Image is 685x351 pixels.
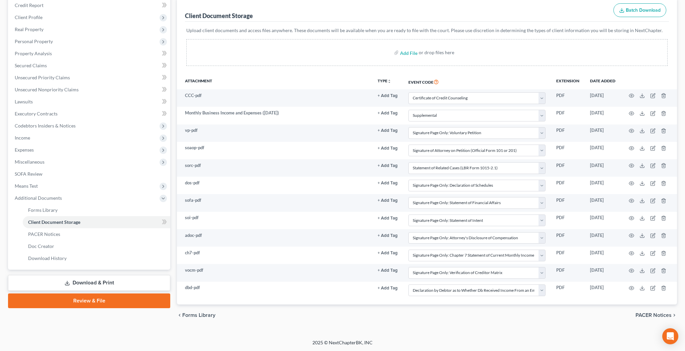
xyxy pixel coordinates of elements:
button: + Add Tag [378,198,398,203]
td: PDF [551,159,585,177]
a: + Add Tag [378,250,398,256]
td: ch7-pdf [177,247,372,264]
td: PDF [551,229,585,247]
a: + Add Tag [378,197,398,203]
button: + Add Tag [378,164,398,168]
a: + Add Tag [378,145,398,151]
i: chevron_left [177,313,182,318]
td: [DATE] [585,229,621,247]
button: + Add Tag [378,268,398,273]
span: Lawsuits [15,99,33,104]
a: + Add Tag [378,162,398,169]
td: sofa-pdf [177,194,372,211]
button: + Add Tag [378,146,398,151]
button: + Add Tag [378,128,398,133]
a: + Add Tag [378,92,398,99]
span: Client Document Storage [28,219,80,225]
button: + Add Tag [378,94,398,98]
button: TYPEunfold_more [378,79,391,83]
td: PDF [551,212,585,229]
td: adoc-pdf [177,229,372,247]
td: PDF [551,142,585,159]
button: chevron_left Forms Library [177,313,215,318]
th: Attachment [177,74,372,89]
span: PACER Notices [635,313,672,318]
a: + Add Tag [378,267,398,273]
a: Executory Contracts [9,108,170,120]
td: [DATE] [585,89,621,107]
th: Extension [551,74,585,89]
a: Download & Print [8,275,170,291]
td: PDF [551,282,585,299]
a: Lawsuits [9,96,170,108]
i: unfold_more [387,79,391,83]
td: dbd-pdf [177,282,372,299]
div: or drop files here [419,49,454,56]
span: Credit Report [15,2,43,8]
a: PACER Notices [23,228,170,240]
th: Event Code [403,74,551,89]
td: [DATE] [585,142,621,159]
button: + Add Tag [378,286,398,290]
span: Doc Creator [28,243,54,249]
td: CCC-pdf [177,89,372,107]
button: + Add Tag [378,111,398,115]
span: Forms Library [182,313,215,318]
a: Forms Library [23,204,170,216]
button: PACER Notices chevron_right [635,313,677,318]
td: [DATE] [585,124,621,142]
span: Property Analysis [15,51,52,56]
a: + Add Tag [378,127,398,134]
td: [DATE] [585,194,621,211]
span: Unsecured Priority Claims [15,75,70,80]
button: + Add Tag [378,216,398,221]
a: Secured Claims [9,60,170,72]
a: + Add Tag [378,284,398,291]
span: Forms Library [28,207,58,213]
button: + Add Tag [378,251,398,255]
td: PDF [551,107,585,124]
span: Personal Property [15,38,53,44]
a: Download History [23,252,170,264]
td: [DATE] [585,107,621,124]
td: PDF [551,177,585,194]
span: Batch Download [626,7,661,13]
span: Additional Documents [15,195,62,201]
th: Date added [585,74,621,89]
td: vp-pdf [177,124,372,142]
span: SOFA Review [15,171,42,177]
a: Property Analysis [9,48,170,60]
p: Upload client documents and access files anywhere. These documents will be available when you are... [186,27,668,34]
span: Secured Claims [15,63,47,68]
td: Monthly Business Income and Expenses ([DATE]) [177,107,372,124]
span: Real Property [15,26,43,32]
a: SOFA Review [9,168,170,180]
a: Doc Creator [23,240,170,252]
a: Unsecured Nonpriority Claims [9,84,170,96]
td: [DATE] [585,177,621,194]
td: PDF [551,247,585,264]
span: Codebtors Insiders & Notices [15,123,76,128]
td: [DATE] [585,247,621,264]
a: Unsecured Priority Claims [9,72,170,84]
td: PDF [551,89,585,107]
span: Client Profile [15,14,42,20]
td: [DATE] [585,282,621,299]
button: Batch Download [613,3,666,17]
span: PACER Notices [28,231,60,237]
td: [DATE] [585,159,621,177]
td: dos-pdf [177,177,372,194]
span: Expenses [15,147,34,153]
button: + Add Tag [378,181,398,185]
td: [DATE] [585,212,621,229]
td: PDF [551,194,585,211]
a: Review & File [8,293,170,308]
a: + Add Tag [378,232,398,239]
a: Client Document Storage [23,216,170,228]
div: Open Intercom Messenger [662,328,678,344]
a: + Add Tag [378,214,398,221]
span: Download History [28,255,67,261]
td: PDF [551,124,585,142]
i: chevron_right [672,313,677,318]
td: soaop-pdf [177,142,372,159]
